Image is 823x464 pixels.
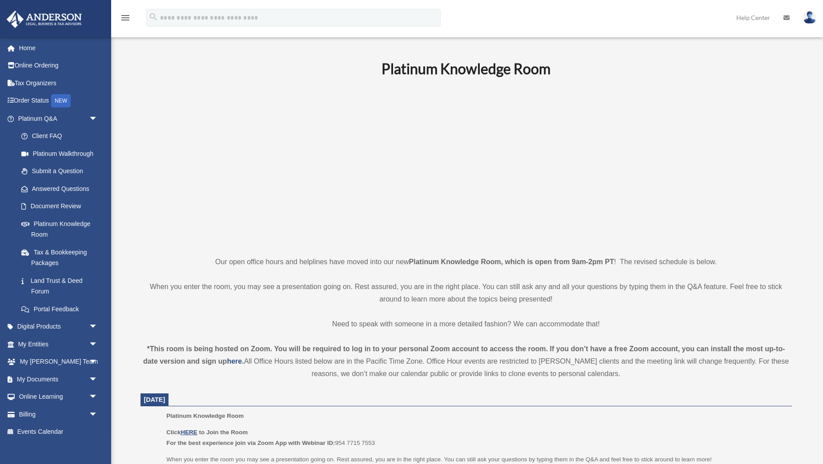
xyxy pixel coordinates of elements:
[4,11,84,28] img: Anderson Advisors Platinum Portal
[6,335,111,353] a: My Entitiesarrow_drop_down
[6,74,111,92] a: Tax Organizers
[166,429,199,436] b: Click
[89,370,107,389] span: arrow_drop_down
[166,427,785,448] p: 954 7715 7553
[181,429,197,436] a: HERE
[143,345,785,365] strong: *This room is being hosted on Zoom. You will be required to log in to your personal Zoom account ...
[6,405,111,423] a: Billingarrow_drop_down
[141,256,792,268] p: Our open office hours and helplines have moved into our new ! The revised schedule is below.
[12,180,111,198] a: Answered Questions
[144,396,165,403] span: [DATE]
[803,11,816,24] img: User Pic
[89,110,107,128] span: arrow_drop_down
[12,243,111,272] a: Tax & Bookkeeping Packages
[12,163,111,180] a: Submit a Question
[141,281,792,305] p: When you enter the room, you may see a presentation going on. Rest assured, you are in the right ...
[6,110,111,127] a: Platinum Q&Aarrow_drop_down
[12,145,111,163] a: Platinum Walkthrough
[6,318,111,336] a: Digital Productsarrow_drop_down
[6,39,111,57] a: Home
[6,388,111,406] a: Online Learningarrow_drop_down
[141,318,792,330] p: Need to speak with someone in a more detailed fashion? We can accommodate that!
[120,12,131,23] i: menu
[12,300,111,318] a: Portal Feedback
[227,357,242,365] a: here
[51,94,71,107] div: NEW
[166,440,335,446] b: For the best experience join via Zoom App with Webinar ID:
[199,429,248,436] b: to Join the Room
[89,318,107,336] span: arrow_drop_down
[12,198,111,215] a: Document Review
[381,60,550,77] b: Platinum Knowledge Room
[409,258,614,266] strong: Platinum Knowledge Room, which is open from 9am-2pm PT
[89,353,107,371] span: arrow_drop_down
[12,272,111,300] a: Land Trust & Deed Forum
[6,370,111,388] a: My Documentsarrow_drop_down
[89,335,107,353] span: arrow_drop_down
[6,92,111,110] a: Order StatusNEW
[166,412,244,419] span: Platinum Knowledge Room
[120,16,131,23] a: menu
[333,89,599,239] iframe: 231110_Toby_KnowledgeRoom
[242,357,244,365] strong: .
[12,127,111,145] a: Client FAQ
[12,215,107,243] a: Platinum Knowledge Room
[89,405,107,424] span: arrow_drop_down
[149,12,158,22] i: search
[6,353,111,371] a: My [PERSON_NAME] Teamarrow_drop_down
[6,57,111,75] a: Online Ordering
[89,388,107,406] span: arrow_drop_down
[141,343,792,380] div: All Office Hours listed below are in the Pacific Time Zone. Office Hour events are restricted to ...
[6,423,111,441] a: Events Calendar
